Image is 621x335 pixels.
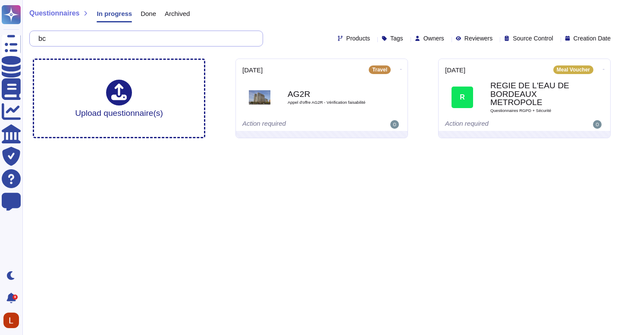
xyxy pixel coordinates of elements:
div: 8 [13,295,18,300]
span: Source Control [513,35,553,41]
span: Creation Date [574,35,611,41]
div: Upload questionnaire(s) [75,80,163,117]
span: [DATE] [445,67,465,73]
div: Travel [369,65,391,74]
span: Questionnaires RGPD + Sécurité [490,109,577,113]
span: Done [141,10,156,17]
div: Action required [242,120,348,129]
img: user [3,313,19,328]
span: Appel d'offre AG2R - Vérification faisabilité [288,100,374,105]
b: REGIE DE L'EAU DE BORDEAUX METROPOLE [490,81,577,106]
span: Products [346,35,370,41]
div: R [452,87,473,108]
span: [DATE] [242,67,263,73]
span: In progress [97,10,132,17]
div: Meal Voucher [553,65,593,74]
b: AG2R [288,90,374,98]
span: Archived [165,10,190,17]
img: user [390,120,399,129]
span: Questionnaires [29,10,79,17]
img: user [593,120,602,129]
span: Owners [423,35,444,41]
span: Reviewers [464,35,492,41]
button: user [2,311,25,330]
span: Tags [390,35,403,41]
input: Search by keywords [34,31,254,46]
img: Logo [249,87,270,108]
div: Action required [445,120,551,129]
